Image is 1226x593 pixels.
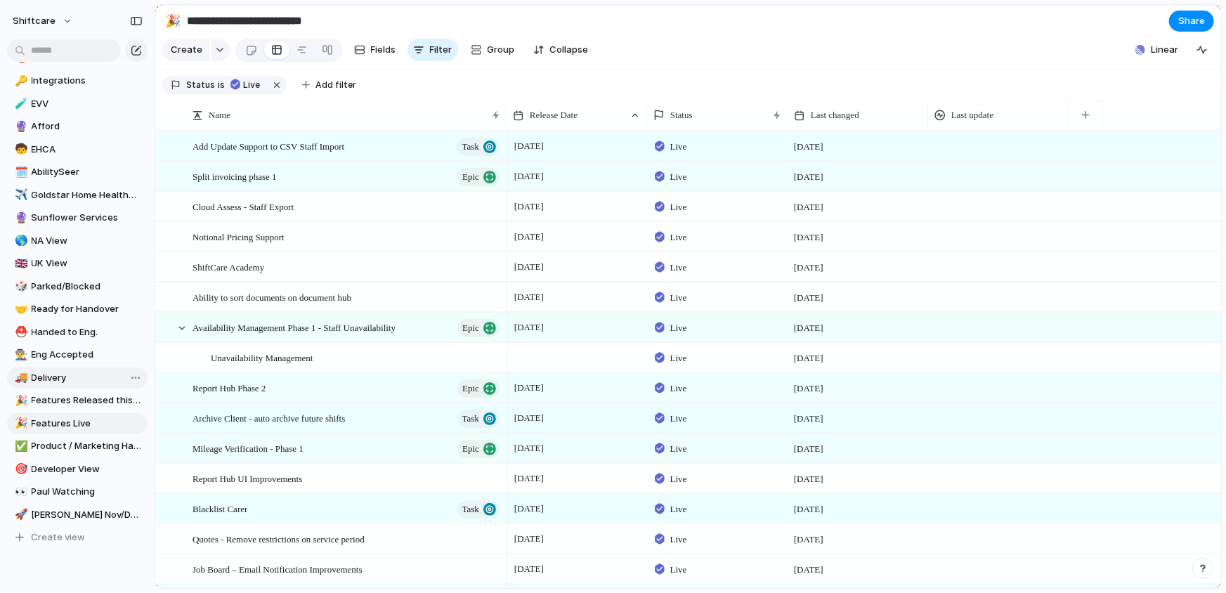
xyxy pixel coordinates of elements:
[32,325,143,339] span: Handed to Eng.
[15,210,25,226] div: 🔮
[7,207,148,228] a: 🔮Sunflower Services
[511,289,547,306] span: [DATE]
[511,259,547,275] span: [DATE]
[348,39,402,61] button: Fields
[13,211,27,225] button: 🔮
[794,140,823,154] span: [DATE]
[13,417,27,431] button: 🎉
[7,116,148,137] div: 🔮Afford
[186,79,215,91] span: Status
[794,291,823,305] span: [DATE]
[15,393,25,409] div: 🎉
[951,108,993,122] span: Last update
[15,256,25,272] div: 🇬🇧
[32,462,143,476] span: Developer View
[7,253,148,274] a: 🇬🇧UK View
[15,187,25,203] div: ✈️
[193,138,344,154] span: Add Update Support to CSV Staff Import
[13,188,27,202] button: ✈️
[1169,11,1214,32] button: Share
[550,43,589,57] span: Collapse
[794,382,823,396] span: [DATE]
[511,561,547,578] span: [DATE]
[6,10,80,32] button: shiftcare
[670,351,687,365] span: Live
[7,70,148,91] a: 🔑Integrations
[794,200,823,214] span: [DATE]
[457,410,500,428] button: Task
[32,188,143,202] span: Goldstar Home Healthcare
[7,436,148,457] a: ✅Product / Marketing Handover
[511,319,547,336] span: [DATE]
[511,530,547,547] span: [DATE]
[32,165,143,179] span: AbilitySeer
[511,410,547,426] span: [DATE]
[670,412,687,426] span: Live
[511,440,547,457] span: [DATE]
[511,500,547,517] span: [DATE]
[294,75,365,95] button: Add filter
[7,93,148,115] a: 🧪EVV
[162,39,209,61] button: Create
[811,108,859,122] span: Last changed
[15,347,25,363] div: 👨‍🏭
[7,527,148,548] button: Create view
[7,299,148,320] div: 🤝Ready for Handover
[32,371,143,385] span: Delivery
[1178,14,1205,28] span: Share
[528,39,594,61] button: Collapse
[7,390,148,411] a: 🎉Features Released this week
[13,485,27,499] button: 👀
[7,322,148,343] div: ⛑️Handed to Eng.
[794,563,823,577] span: [DATE]
[670,563,687,577] span: Live
[13,165,27,179] button: 🗓️
[193,440,304,456] span: Mileage Verification - Phase 1
[1130,39,1184,60] button: Linear
[794,502,823,516] span: [DATE]
[670,291,687,305] span: Live
[464,39,522,61] button: Group
[15,233,25,249] div: 🌎
[32,74,143,88] span: Integrations
[670,442,687,456] span: Live
[462,137,479,157] span: Task
[193,561,363,577] span: Job Board – Email Notification Improvements
[193,198,294,214] span: Cloud Assess - Staff Export
[13,393,27,408] button: 🎉
[226,77,268,93] button: Live
[13,302,27,316] button: 🤝
[243,79,260,91] span: Live
[209,108,230,122] span: Name
[13,119,27,133] button: 🔮
[462,439,479,459] span: Epic
[457,500,500,519] button: Task
[15,119,25,135] div: 🔮
[794,472,823,486] span: [DATE]
[7,276,148,297] div: 🎲Parked/Blocked
[7,162,148,183] div: 🗓️AbilitySeer
[13,462,27,476] button: 🎯
[32,417,143,431] span: Features Live
[1151,43,1178,57] span: Linear
[7,504,148,526] div: 🚀[PERSON_NAME] Nov/Dec List
[794,321,823,335] span: [DATE]
[457,168,500,186] button: Epic
[670,261,687,275] span: Live
[193,530,365,547] span: Quotes - Remove restrictions on service period
[7,459,148,480] div: 🎯Developer View
[670,170,687,184] span: Live
[32,485,143,499] span: Paul Watching
[794,261,823,275] span: [DATE]
[511,168,547,185] span: [DATE]
[32,302,143,316] span: Ready for Handover
[193,470,302,486] span: Report Hub UI Improvements
[13,280,27,294] button: 🎲
[15,507,25,523] div: 🚀
[13,508,27,522] button: 🚀
[462,500,479,519] span: Task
